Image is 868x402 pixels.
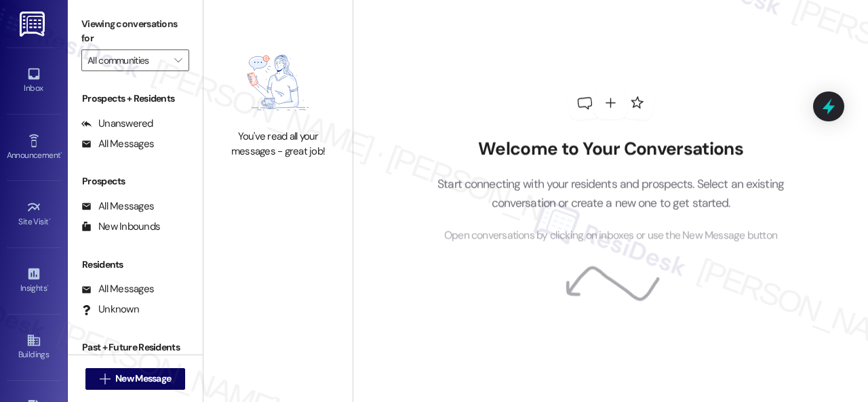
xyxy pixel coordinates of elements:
p: Start connecting with your residents and prospects. Select an existing conversation or create a n... [417,174,805,213]
span: Open conversations by clicking on inboxes or use the New Message button [444,227,777,244]
div: All Messages [81,137,154,151]
div: Prospects [68,174,203,188]
a: Insights • [7,262,61,299]
button: New Message [85,368,186,390]
span: • [60,148,62,158]
div: Unanswered [81,117,153,131]
img: empty-state [224,43,332,123]
div: Prospects + Residents [68,92,203,106]
input: All communities [87,49,167,71]
div: All Messages [81,282,154,296]
a: Buildings [7,329,61,365]
label: Viewing conversations for [81,14,189,49]
h2: Welcome to Your Conversations [417,138,805,160]
div: Unknown [81,302,139,317]
div: Residents [68,258,203,272]
span: • [49,215,51,224]
a: Site Visit • [7,196,61,233]
i:  [174,55,182,66]
span: • [47,281,49,291]
div: New Inbounds [81,220,160,234]
div: All Messages [81,199,154,214]
a: Inbox [7,62,61,99]
img: ResiDesk Logo [20,12,47,37]
div: You've read all your messages - great job! [218,129,338,159]
div: Past + Future Residents [68,340,203,355]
